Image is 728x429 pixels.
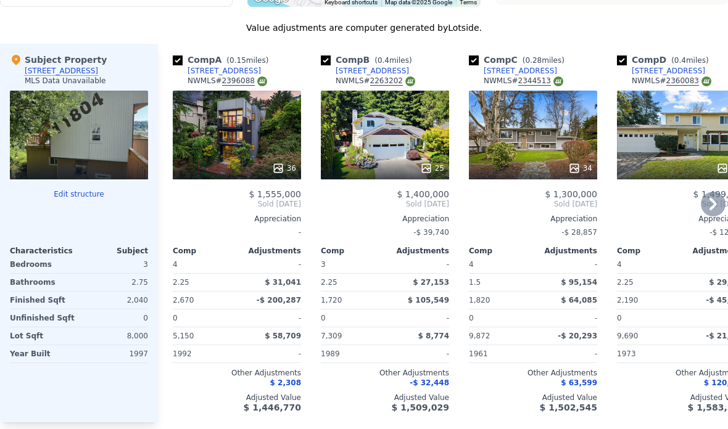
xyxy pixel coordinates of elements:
[265,332,301,340] span: $ 58,709
[10,345,77,362] div: Year Built
[469,66,557,76] a: [STREET_ADDRESS]
[321,368,449,378] div: Other Adjustments
[257,76,267,86] img: NWMLS Logo
[632,76,711,86] div: NWMLS #
[321,345,383,362] div: 1989
[469,393,597,402] div: Adjusted Value
[545,189,597,199] span: $ 1,300,000
[321,214,449,224] div: Appreciation
[10,256,77,273] div: Bedrooms
[81,309,148,327] div: 0
[561,296,597,304] span: $ 64,085
[81,292,148,309] div: 2,040
[173,332,194,340] span: 5,150
[257,296,301,304] span: -$ 200,287
[321,274,383,291] div: 2.25
[321,332,342,340] span: 7,309
[173,296,194,304] span: 2,670
[387,345,449,362] div: -
[469,332,490,340] span: 9,872
[617,54,714,66] div: Comp D
[173,345,234,362] div: 1992
[173,199,301,209] span: Sold [DATE]
[272,162,296,174] div: 36
[540,402,597,412] span: $ 1,502,545
[370,56,416,65] span: ( miles)
[674,56,686,65] span: 0.4
[392,402,449,412] span: $ 1,509,029
[413,228,449,237] span: -$ 39,740
[249,189,301,199] span: $ 1,555,000
[525,56,542,65] span: 0.28
[173,368,301,378] div: Other Adjustments
[469,296,490,304] span: 1,820
[666,56,713,65] span: ( miles)
[397,189,449,199] span: $ 1,400,000
[81,327,148,345] div: 8,000
[10,54,107,66] div: Subject Property
[405,76,415,86] img: NWMLS Logo
[188,66,261,76] div: [STREET_ADDRESS]
[518,56,569,65] span: ( miles)
[10,327,77,345] div: Lot Sqft
[188,76,267,86] div: NWMLS #
[25,76,106,86] div: MLS Data Unavailable
[173,246,237,256] div: Comp
[173,260,178,269] span: 4
[484,66,557,76] div: [STREET_ADDRESS]
[321,260,326,269] span: 3
[173,214,301,224] div: Appreciation
[10,274,77,291] div: Bathrooms
[173,224,301,241] div: -
[336,76,415,86] div: NWMLS #
[617,345,679,362] div: 1973
[410,378,449,387] span: -$ 32,448
[632,66,705,76] div: [STREET_ADDRESS]
[321,393,449,402] div: Adjusted Value
[553,76,563,86] img: NWMLS Logo
[617,274,679,291] div: 2.25
[533,246,597,256] div: Adjustments
[387,256,449,273] div: -
[321,246,385,256] div: Comp
[536,345,597,362] div: -
[321,296,342,304] span: 1,720
[221,56,273,65] span: ( miles)
[239,345,301,362] div: -
[617,66,705,76] a: [STREET_ADDRESS]
[81,345,148,362] div: 1997
[10,309,77,327] div: Unfinished Sqft
[244,402,301,412] span: $ 1,446,770
[81,274,148,291] div: 2.75
[469,345,531,362] div: 1961
[10,292,77,309] div: Finished Sqft
[469,199,597,209] span: Sold [DATE]
[270,378,301,387] span: $ 2,308
[385,246,449,256] div: Adjustments
[10,246,79,256] div: Characteristics
[237,246,301,256] div: Adjustments
[81,256,148,273] div: 3
[617,296,638,304] span: 2,190
[536,309,597,327] div: -
[321,54,417,66] div: Comp B
[469,246,533,256] div: Comp
[336,66,409,76] div: [STREET_ADDRESS]
[173,314,178,322] span: 0
[561,228,597,237] span: -$ 28,857
[230,56,246,65] span: 0.15
[321,66,409,76] a: [STREET_ADDRESS]
[561,278,597,287] span: $ 95,154
[408,296,449,304] span: $ 105,549
[617,332,638,340] span: 9,690
[469,274,531,291] div: 1.5
[321,314,326,322] span: 0
[265,278,301,287] span: $ 31,041
[321,199,449,209] span: Sold [DATE]
[558,332,597,340] span: -$ 20,293
[79,246,148,256] div: Subject
[469,260,474,269] span: 4
[173,274,234,291] div: 2.25
[484,76,563,86] div: NWMLS #
[239,309,301,327] div: -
